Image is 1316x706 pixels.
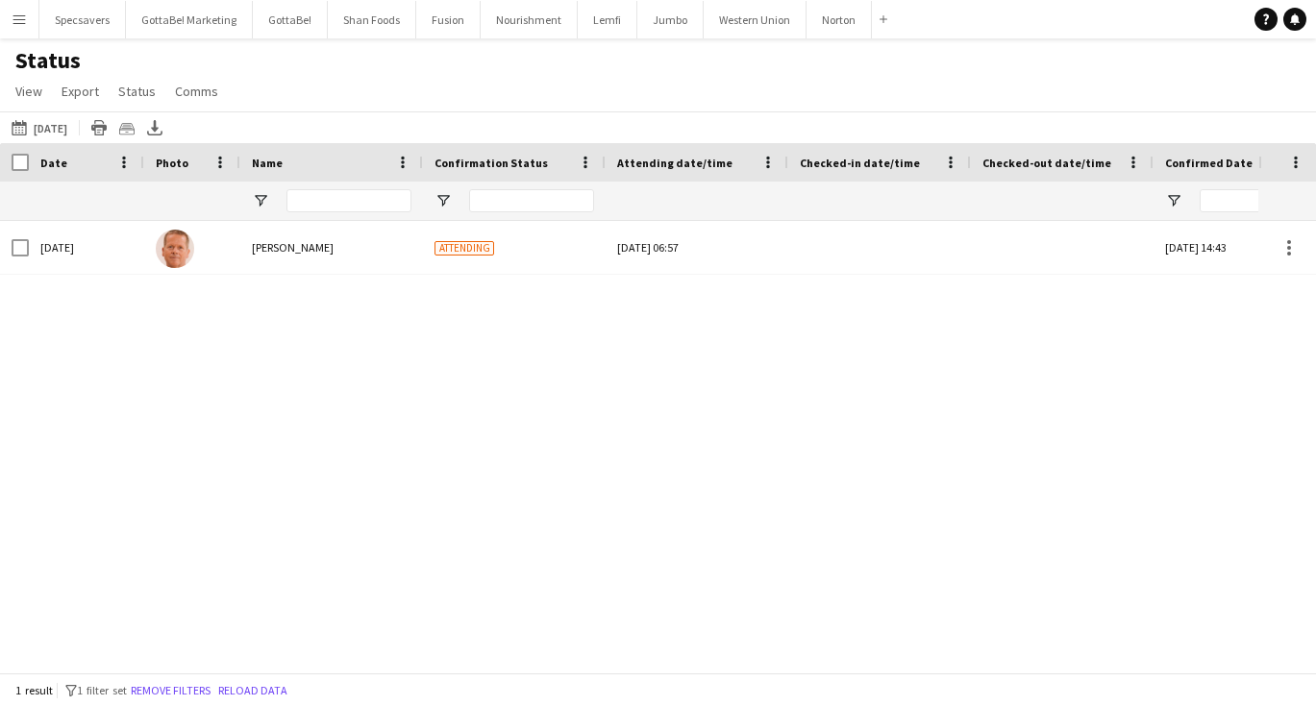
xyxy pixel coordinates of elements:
button: [DATE] [8,116,71,139]
a: Export [54,79,107,104]
button: Remove filters [127,680,214,701]
input: Confirmed Date Filter Input [1200,189,1277,212]
button: Open Filter Menu [435,192,452,209]
span: Attending [435,241,494,256]
span: Name [252,156,283,170]
button: Open Filter Menu [1165,192,1182,209]
span: 1 filter set [77,683,127,697]
button: Western Union [704,1,807,38]
button: Nourishment [481,1,578,38]
span: Confirmed Date [1165,156,1253,170]
span: Attending date/time [617,156,732,170]
span: View [15,83,42,100]
span: [PERSON_NAME] [252,240,334,255]
button: Open Filter Menu [252,192,269,209]
a: View [8,79,50,104]
app-action-btn: Print [87,116,111,139]
button: Norton [807,1,872,38]
span: Date [40,156,67,170]
span: Export [62,83,99,100]
span: Checked-in date/time [800,156,920,170]
app-action-btn: Export XLSX [143,116,166,139]
span: Photo [156,156,188,170]
div: [DATE] 06:57 [617,221,777,274]
input: Name Filter Input [286,189,411,212]
span: Comms [175,83,218,100]
span: Checked-out date/time [982,156,1111,170]
button: Jumbo [637,1,704,38]
div: [DATE] 14:43 [1154,221,1288,274]
button: GottaBe! Marketing [126,1,253,38]
a: Status [111,79,163,104]
button: Shan Foods [328,1,416,38]
button: GottaBe! [253,1,328,38]
button: Fusion [416,1,481,38]
button: Specsavers [39,1,126,38]
div: [DATE] [29,221,144,274]
input: Confirmation Status Filter Input [469,189,594,212]
a: Comms [167,79,226,104]
span: Status [118,83,156,100]
app-action-btn: Crew files as ZIP [115,116,138,139]
button: Lemfi [578,1,637,38]
button: Reload data [214,680,291,701]
img: Michael Sutton [156,230,194,268]
span: Confirmation Status [435,156,548,170]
